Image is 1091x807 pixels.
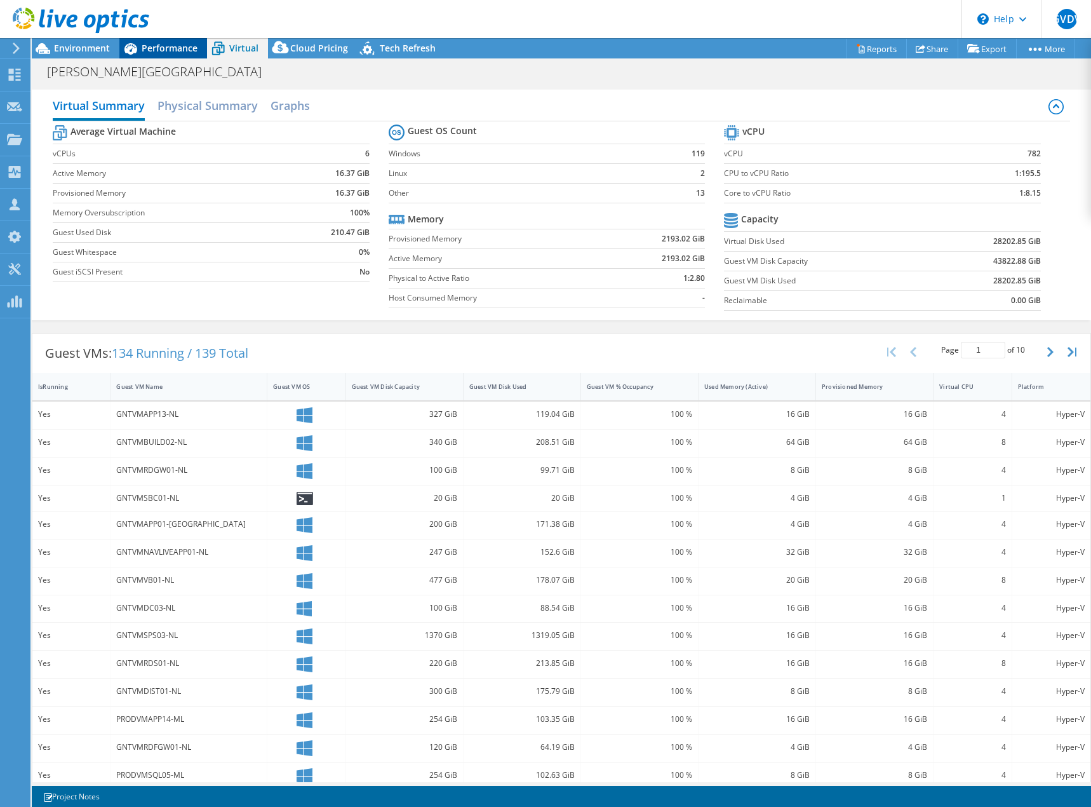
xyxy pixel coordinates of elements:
[587,545,692,559] div: 100 %
[335,187,370,200] b: 16.37 GiB
[587,463,692,477] div: 100 %
[53,207,293,219] label: Memory Oversubscription
[939,768,1005,782] div: 4
[822,407,927,421] div: 16 GiB
[1016,344,1025,355] span: 10
[70,125,176,138] b: Average Virtual Machine
[38,768,104,782] div: Yes
[1018,768,1085,782] div: Hyper-V
[352,712,457,726] div: 254 GiB
[587,491,692,505] div: 100 %
[822,712,927,726] div: 16 GiB
[1018,463,1085,477] div: Hyper-V
[273,383,324,391] div: Guest VM OS
[1018,573,1085,587] div: Hyper-V
[53,226,293,239] label: Guest Used Disk
[822,768,927,782] div: 8 GiB
[993,255,1041,268] b: 43822.88 GiB
[587,684,692,698] div: 100 %
[38,573,104,587] div: Yes
[350,207,370,219] b: 100%
[822,463,927,477] div: 8 GiB
[587,656,692,670] div: 100 %
[352,684,457,698] div: 300 GiB
[116,740,261,754] div: GNTVMRDFGW01-NL
[469,656,575,670] div: 213.85 GiB
[587,712,692,726] div: 100 %
[1018,601,1085,615] div: Hyper-V
[939,628,1005,642] div: 4
[116,491,261,505] div: GNTVMSBC01-NL
[389,233,606,245] label: Provisioned Memory
[1016,39,1075,58] a: More
[116,601,261,615] div: GNTVMDC03-NL
[469,463,575,477] div: 99.71 GiB
[939,656,1005,670] div: 8
[696,187,705,200] b: 13
[116,573,261,587] div: GNTVMVB01-NL
[939,684,1005,698] div: 4
[389,272,606,285] label: Physical to Active Ratio
[116,656,261,670] div: GNTVMRDS01-NL
[587,573,692,587] div: 100 %
[961,342,1005,358] input: jump to page
[1018,383,1069,391] div: Platform
[157,93,258,118] h2: Physical Summary
[939,491,1005,505] div: 1
[389,252,606,265] label: Active Memory
[54,42,110,54] span: Environment
[116,407,261,421] div: GNTVMAPP13-NL
[939,545,1005,559] div: 4
[1018,491,1085,505] div: Hyper-V
[116,545,261,559] div: GNTVMNAVLIVEAPP01-NL
[469,712,575,726] div: 103.35 GiB
[53,93,145,121] h2: Virtual Summary
[822,684,927,698] div: 8 GiB
[352,435,457,449] div: 340 GiB
[352,740,457,754] div: 120 GiB
[38,517,104,531] div: Yes
[38,684,104,698] div: Yes
[469,601,575,615] div: 88.54 GiB
[724,147,957,160] label: vCPU
[469,573,575,587] div: 178.07 GiB
[704,768,810,782] div: 8 GiB
[1018,656,1085,670] div: Hyper-V
[53,187,293,200] label: Provisioned Memory
[352,573,457,587] div: 477 GiB
[939,383,990,391] div: Virtual CPU
[993,275,1041,287] b: 28202.85 GiB
[359,266,370,278] b: No
[352,601,457,615] div: 100 GiB
[38,601,104,615] div: Yes
[662,233,705,245] b: 2193.02 GiB
[32,334,261,373] div: Guest VMs:
[1018,740,1085,754] div: Hyper-V
[352,656,457,670] div: 220 GiB
[587,435,692,449] div: 100 %
[822,656,927,670] div: 16 GiB
[704,491,810,505] div: 4 GiB
[724,167,957,180] label: CPU to vCPU Ratio
[389,292,606,304] label: Host Consumed Memory
[53,246,293,259] label: Guest Whitespace
[469,545,575,559] div: 152.6 GiB
[704,545,810,559] div: 32 GiB
[352,768,457,782] div: 254 GiB
[939,573,1005,587] div: 8
[702,292,705,304] b: -
[352,383,442,391] div: Guest VM Disk Capacity
[587,740,692,754] div: 100 %
[469,383,559,391] div: Guest VM Disk Used
[116,684,261,698] div: GNTVMDIST01-NL
[34,789,109,804] a: Project Notes
[704,601,810,615] div: 16 GiB
[1018,712,1085,726] div: Hyper-V
[116,383,246,391] div: Guest VM Name
[469,740,575,754] div: 64.19 GiB
[724,275,931,287] label: Guest VM Disk Used
[38,383,89,391] div: IsRunning
[38,656,104,670] div: Yes
[906,39,958,58] a: Share
[359,246,370,259] b: 0%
